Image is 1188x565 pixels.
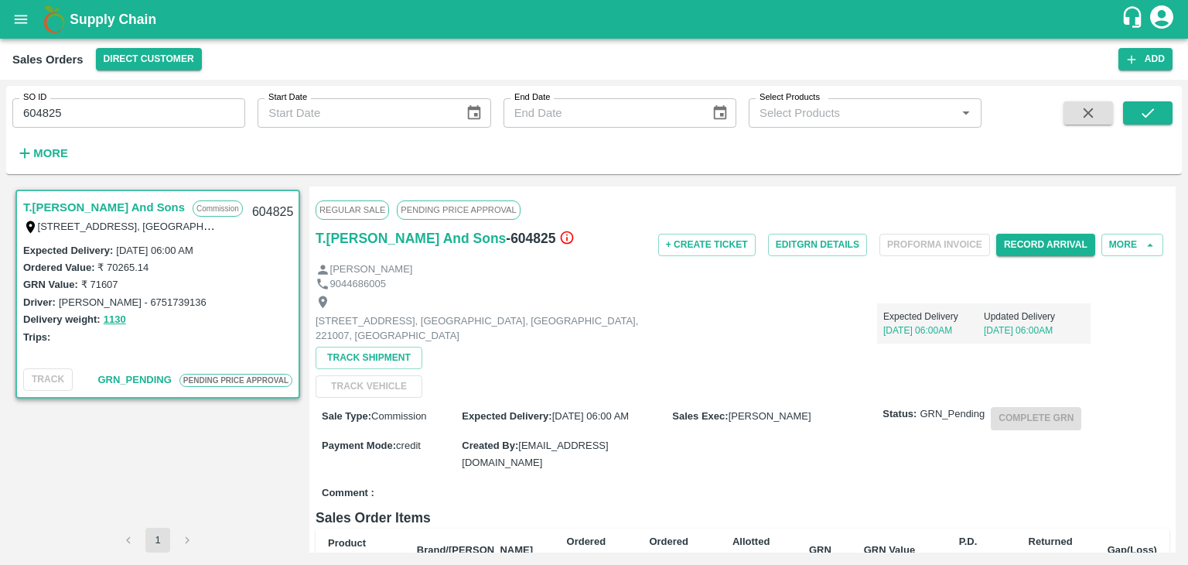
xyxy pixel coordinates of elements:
[565,536,606,564] b: Ordered Quantity
[768,234,867,256] button: EditGRN Details
[984,324,1084,337] p: [DATE] 06:00AM
[956,103,976,123] button: Open
[12,98,245,128] input: Enter SO ID
[760,91,820,104] label: Select Products
[371,410,427,422] span: Commission
[417,544,533,556] b: Brand/[PERSON_NAME]
[658,234,756,256] button: + Create Ticket
[23,262,94,273] label: Ordered Value:
[1118,48,1173,70] button: Add
[984,310,1084,324] p: Updated Delivery
[23,313,101,325] label: Delivery weight:
[809,544,831,556] b: GRN
[59,296,207,308] label: [PERSON_NAME] - 6751739136
[23,331,50,343] label: Trips:
[504,98,699,128] input: End Date
[98,374,172,385] span: GRN_Pending
[116,245,193,256] label: [DATE] 06:00 AM
[330,277,386,292] p: 9044686005
[12,140,72,166] button: More
[23,91,46,104] label: SO ID
[322,486,374,501] label: Comment :
[38,220,507,232] label: [STREET_ADDRESS], [GEOGRAPHIC_DATA], [GEOGRAPHIC_DATA], 221007, [GEOGRAPHIC_DATA]
[1101,234,1163,256] button: More
[316,200,389,219] span: Regular Sale
[114,528,202,553] nav: pagination navigation
[1121,5,1148,33] div: customer-support
[23,279,78,290] label: GRN Value:
[883,310,984,324] p: Expected Delivery
[145,528,170,553] button: page 1
[506,228,574,249] h6: - 604825
[996,234,1095,256] button: Record Arrival
[462,440,608,468] span: [EMAIL_ADDRESS][DOMAIN_NAME]
[552,410,629,422] span: [DATE] 06:00 AM
[459,98,489,128] button: Choose date
[1029,536,1073,564] b: Returned Weight
[322,440,396,451] label: Payment Mode :
[316,507,1169,529] h6: Sales Order Items
[104,311,126,329] button: 1130
[81,279,118,290] label: ₹ 71607
[330,262,413,277] p: [PERSON_NAME]
[316,314,664,343] p: [STREET_ADDRESS], [GEOGRAPHIC_DATA], [GEOGRAPHIC_DATA], 221007, [GEOGRAPHIC_DATA]
[328,537,366,549] b: Product
[70,9,1121,30] a: Supply Chain
[258,98,453,128] input: Start Date
[3,2,39,37] button: open drawer
[12,50,84,70] div: Sales Orders
[316,228,506,249] a: T.[PERSON_NAME] And Sons
[729,410,811,422] span: [PERSON_NAME]
[179,374,292,387] span: PENDING PRICE APPROVAL
[1148,3,1176,36] div: account of current user
[947,536,990,564] b: P.D. Discount
[316,347,422,369] button: Track Shipment
[753,103,951,123] input: Select Products
[322,410,371,422] label: Sale Type :
[396,440,421,451] span: credit
[39,4,70,35] img: logo
[462,410,551,422] label: Expected Delivery :
[1108,544,1157,556] b: Gap(Loss)
[864,544,915,556] b: GRN Value
[397,200,520,219] span: PENDING PRICE APPROVAL
[97,262,148,273] label: ₹ 70265.14
[268,91,307,104] label: Start Date
[462,440,518,451] label: Created By :
[193,200,243,217] p: Commission
[514,91,550,104] label: End Date
[23,296,56,308] label: Driver:
[731,536,772,564] b: Allotted Quantity
[920,407,985,422] span: GRN_Pending
[70,12,156,27] b: Supply Chain
[33,147,68,159] strong: More
[705,98,735,128] button: Choose date
[883,324,984,337] p: [DATE] 06:00AM
[882,407,917,422] label: Status:
[23,197,185,217] a: T.[PERSON_NAME] And Sons
[243,194,302,231] div: 604825
[649,536,688,564] b: Ordered Value
[672,410,728,422] label: Sales Exec :
[96,48,202,70] button: Select DC
[23,245,113,256] label: Expected Delivery :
